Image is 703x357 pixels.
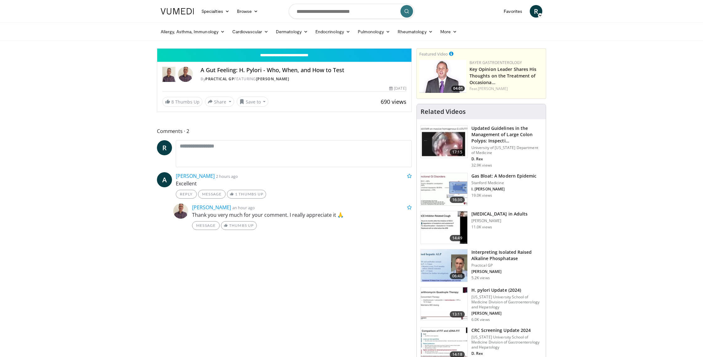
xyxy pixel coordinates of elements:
a: R [530,5,542,18]
small: 2 hours ago [216,173,238,179]
a: Key Opinion Leader Shares His Thoughts on the Treatment of Occasiona… [470,66,537,85]
a: R [157,140,172,155]
small: Featured Video [419,51,448,57]
p: Excellent [176,180,412,187]
p: [US_STATE] University School of Medicine Division of Gastroenterology and Hepatology [471,335,542,350]
a: Thumbs Up [221,221,256,230]
h3: Updated Guidelines in the Management of Large Colon Polyps: Inspecti… [471,125,542,144]
a: Bayer Gastroenterology [470,60,522,65]
h4: A Gut Feeling: H. Pylori - Who, When, and How to Test [201,67,406,74]
a: Rheumatology [394,25,437,38]
a: Pulmonology [354,25,394,38]
img: Practical GP [162,67,175,82]
p: D. Rex [471,351,542,356]
a: 8 Thumbs Up [162,97,202,107]
a: Allergy, Asthma, Immunology [157,25,228,38]
a: Practical GP [205,76,234,82]
p: 19.0K views [471,193,492,198]
img: Avatar [178,67,193,82]
p: University of [US_STATE] Department of Medicine [471,145,542,155]
span: 8 [171,99,174,105]
a: Reply [176,190,197,199]
a: More [437,25,461,38]
h3: [MEDICAL_DATA] in Adults [471,211,528,217]
a: A [157,172,172,187]
h3: CRC Screening Update 2024 [471,327,542,333]
a: Message [198,190,226,199]
a: 13:11 H. pylori Update (2024) [US_STATE] University School of Medicine Division of Gastroenterolo... [421,287,542,322]
a: Favorites [500,5,526,18]
a: 17:15 Updated Guidelines in the Management of Large Colon Polyps: Inspecti… University of [US_STA... [421,125,542,168]
p: 5.2K views [471,275,490,280]
a: Endocrinology [312,25,354,38]
div: Feat. [470,86,543,92]
p: Practical GP [471,263,542,268]
p: [PERSON_NAME] [471,269,542,274]
span: Comments 2 [157,127,412,135]
a: 1 Thumbs Up [227,190,266,199]
a: Dermatology [272,25,312,38]
input: Search topics, interventions [289,4,414,19]
img: 11950cd4-d248-4755-8b98-ec337be04c84.150x105_q85_crop-smart_upscale.jpg [421,211,467,244]
a: Message [192,221,220,230]
p: [US_STATE] University School of Medicine Division of Gastroenterology and Hepatology [471,295,542,310]
a: [PERSON_NAME] [176,173,215,179]
a: Cardiovascular [228,25,272,38]
small: an hour ago [232,205,255,210]
div: By FEATURING [201,76,406,82]
span: 690 views [381,98,406,105]
a: Browse [233,5,262,18]
a: [PERSON_NAME] [256,76,289,82]
p: I. [PERSON_NAME] [471,187,537,192]
span: 17:15 [450,149,465,155]
img: 9828b8df-38ad-4333-b93d-bb657251ca89.png.150x105_q85_crop-smart_upscale.png [419,60,466,93]
span: 04:01 [451,86,465,91]
img: 480ec31d-e3c1-475b-8289-0a0659db689a.150x105_q85_crop-smart_upscale.jpg [421,173,467,206]
p: D. Rex [471,157,542,162]
span: 06:40 [450,273,465,279]
a: 16:30 Gas Bloat: A Modern Epidemic Stanford Medicine I. [PERSON_NAME] 19.0K views [421,173,542,206]
button: Share [205,97,234,107]
span: 13:11 [450,311,465,317]
a: [PERSON_NAME] [192,204,231,211]
p: Stanford Medicine [471,180,537,185]
img: dfcfcb0d-b871-4e1a-9f0c-9f64970f7dd8.150x105_q85_crop-smart_upscale.jpg [421,125,467,158]
span: 16:30 [450,197,465,203]
div: [DATE] [389,86,406,91]
p: [PERSON_NAME] [471,218,528,223]
p: 32.9K views [471,163,492,168]
h4: Related Videos [421,108,466,115]
a: 04:01 [419,60,466,93]
p: 6.0K views [471,317,490,322]
a: 06:40 Interpreting Isolated Raised Alkaline Phosphatase Practical GP [PERSON_NAME] 5.2K views [421,249,542,282]
h3: Gas Bloat: A Modern Epidemic [471,173,537,179]
a: [PERSON_NAME] [478,86,508,91]
img: VuMedi Logo [161,8,194,14]
img: Avatar [173,204,188,219]
img: 6a4ee52d-0f16-480d-a1b4-8187386ea2ed.150x105_q85_crop-smart_upscale.jpg [421,249,467,282]
h3: H. pylori Update (2024) [471,287,542,293]
span: 14:49 [450,235,465,241]
a: 14:49 [MEDICAL_DATA] in Adults [PERSON_NAME] 11.0K views [421,211,542,244]
img: 94cbdef1-8024-4923-aeed-65cc31b5ce88.150x105_q85_crop-smart_upscale.jpg [421,287,467,320]
p: 11.0K views [471,225,492,230]
button: Save to [237,97,269,107]
h3: Interpreting Isolated Raised Alkaline Phosphatase [471,249,542,262]
p: Thank you very much for your comment. I really appreciate it 🙏 [192,211,412,219]
span: 1 [235,192,238,196]
p: [PERSON_NAME] [471,311,542,316]
a: Specialties [198,5,233,18]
